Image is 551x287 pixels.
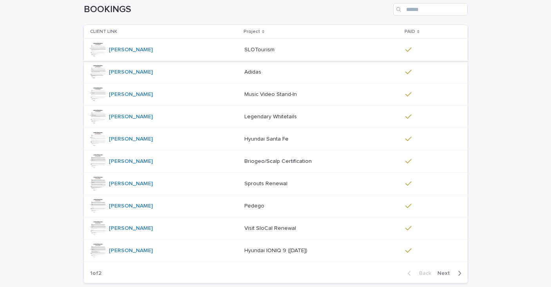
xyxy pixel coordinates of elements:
input: Search [393,3,468,16]
p: CLIENT LINK [90,27,117,36]
tr: [PERSON_NAME] Music Video Stand-InMusic Video Stand-In [84,83,468,106]
tr: [PERSON_NAME] Hyundai Santa FeHyundai Santa Fe [84,128,468,150]
tr: [PERSON_NAME] SLOTourismSLOTourism [84,39,468,61]
tr: [PERSON_NAME] AdidasAdidas [84,61,468,83]
tr: [PERSON_NAME] Hyundai IONIQ 9 ([DATE])Hyundai IONIQ 9 ([DATE]) [84,240,468,262]
a: [PERSON_NAME] [109,91,153,98]
p: Legendary Whitetails [244,112,298,120]
tr: [PERSON_NAME] PedegoPedego [84,195,468,217]
p: Visit SloCal Renewal [244,224,298,232]
a: [PERSON_NAME] [109,136,153,143]
p: Briogeo/Scalp Certification [244,157,313,165]
span: Next [437,271,455,276]
p: SLOTourism [244,45,276,53]
a: [PERSON_NAME] [109,69,153,76]
p: Project [244,27,260,36]
a: [PERSON_NAME] [109,203,153,209]
a: [PERSON_NAME] [109,114,153,120]
a: [PERSON_NAME] [109,158,153,165]
tr: [PERSON_NAME] Legendary WhitetailsLegendary Whitetails [84,106,468,128]
p: Hyundai IONIQ 9 ([DATE]) [244,246,309,254]
a: [PERSON_NAME] [109,181,153,187]
span: Back [414,271,431,276]
button: Next [434,270,468,277]
tr: [PERSON_NAME] Briogeo/Scalp CertificationBriogeo/Scalp Certification [84,150,468,173]
p: 1 of 2 [84,264,108,283]
p: PAID [405,27,415,36]
button: Back [401,270,434,277]
p: Adidas [244,67,263,76]
h1: BOOKINGS [84,4,390,15]
tr: [PERSON_NAME] Visit SloCal RenewalVisit SloCal Renewal [84,217,468,240]
tr: [PERSON_NAME] Sprouts RenewalSprouts Renewal [84,173,468,195]
p: Hyundai Santa Fe [244,134,290,143]
a: [PERSON_NAME] [109,247,153,254]
p: Sprouts Renewal [244,179,289,187]
p: Pedego [244,201,266,209]
p: Music Video Stand-In [244,90,298,98]
a: [PERSON_NAME] [109,47,153,53]
a: [PERSON_NAME] [109,225,153,232]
